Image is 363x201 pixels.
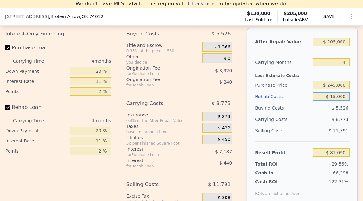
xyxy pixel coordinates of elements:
div: 4 months [51,56,111,66]
span: $ 422 [218,125,230,131]
span: $ 308 [218,195,230,201]
div: Buying Costs [126,28,188,40]
input: Purchase Loan [5,45,10,50]
div: for Purchase Loan [126,71,188,76]
div: for Rehab Loan [126,83,188,88]
span: $ 0 [223,56,230,61]
span: , Broken Arrow [49,13,104,20]
span: $ 8,773 [332,117,348,122]
div: for Purchase Loan [126,152,188,157]
div: Carrying Costs [126,98,188,109]
div: Points [5,86,67,97]
span: Lotside ARV [283,16,308,23]
div: ROIs are not annualized [255,185,301,196]
div: Insurance [126,112,200,118]
span: $205,000 [284,11,307,16]
div: 0.4% of the After Repair Value [126,118,200,123]
div: based on annual taxes [126,129,200,135]
span: $ 11,791 [208,179,231,190]
span: Last Sold for [245,16,273,23]
div: 3¢ per Finished Square Foot [126,141,200,146]
div: Utilities [126,135,200,141]
div: Interest [126,157,188,164]
label: Purchase Loan [5,42,67,53]
div: Taxes [126,123,200,129]
div: 4 months [51,116,111,126]
div: Title and Escrow [126,42,200,48]
span: $ 8,773 [211,98,231,109]
span: , OK 74012 [80,14,104,19]
span: $ 440 [219,160,232,166]
div: Interest Rate [5,136,67,146]
div: Interest Rate [5,76,67,86]
div: Cash In [255,170,289,176]
div: Carrying Months [255,57,310,68]
span: -29.56% [330,161,348,166]
div: Buying Costs [255,102,310,114]
span: $ 11,791 [329,128,348,133]
div: Less Estimate Costs: [255,68,350,79]
div: Points [5,146,67,156]
span: $130,000 [247,10,271,16]
div: Purchase Price [255,79,310,91]
div: Down Payment [5,66,67,76]
div: Origination Fee [126,76,188,83]
span: Check here [188,1,216,7]
span: $ 273 [218,114,230,120]
div: Excise Tax [126,193,200,199]
span: $ 240 [219,79,232,85]
div: Interest-Only Financing [5,28,111,40]
div: Selling Costs [126,179,188,190]
span: $ 5,526 [332,105,348,110]
div: 0.33% of the price + 550 [126,48,200,53]
span: $ 66,298 [329,170,348,175]
span: $ 3,920 [215,68,232,73]
div: Other [126,53,200,60]
label: Rehab Loan [5,102,67,113]
div: Carrying Time [13,56,49,66]
span: $ 7,187 [215,149,232,154]
div: Total ROI [255,161,289,167]
span: -122.31% [327,179,348,184]
div: Interest [126,146,188,152]
div: you decide! [126,60,200,65]
span: $ 1,366 [213,44,230,50]
span: $ 450 [218,137,230,142]
div: Resell Profit [255,147,310,158]
span: $ 5,526 [211,28,231,40]
div: Rehab Costs [255,91,310,102]
span: [STREET_ADDRESS] [5,13,49,20]
div: Carrying Costs [255,114,289,125]
div: Down Payment [5,126,67,136]
input: Rehab Loan [5,105,10,110]
button: SAVE [318,11,340,22]
div: Carrying Time [13,116,49,126]
div: for Rehab Loan [126,164,188,169]
div: Cash ROI [255,179,301,185]
button: Show Options [345,10,358,23]
div: Selling Costs [255,125,310,136]
div: Origination Fee [126,65,188,71]
div: After Repair Value [255,36,310,47]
